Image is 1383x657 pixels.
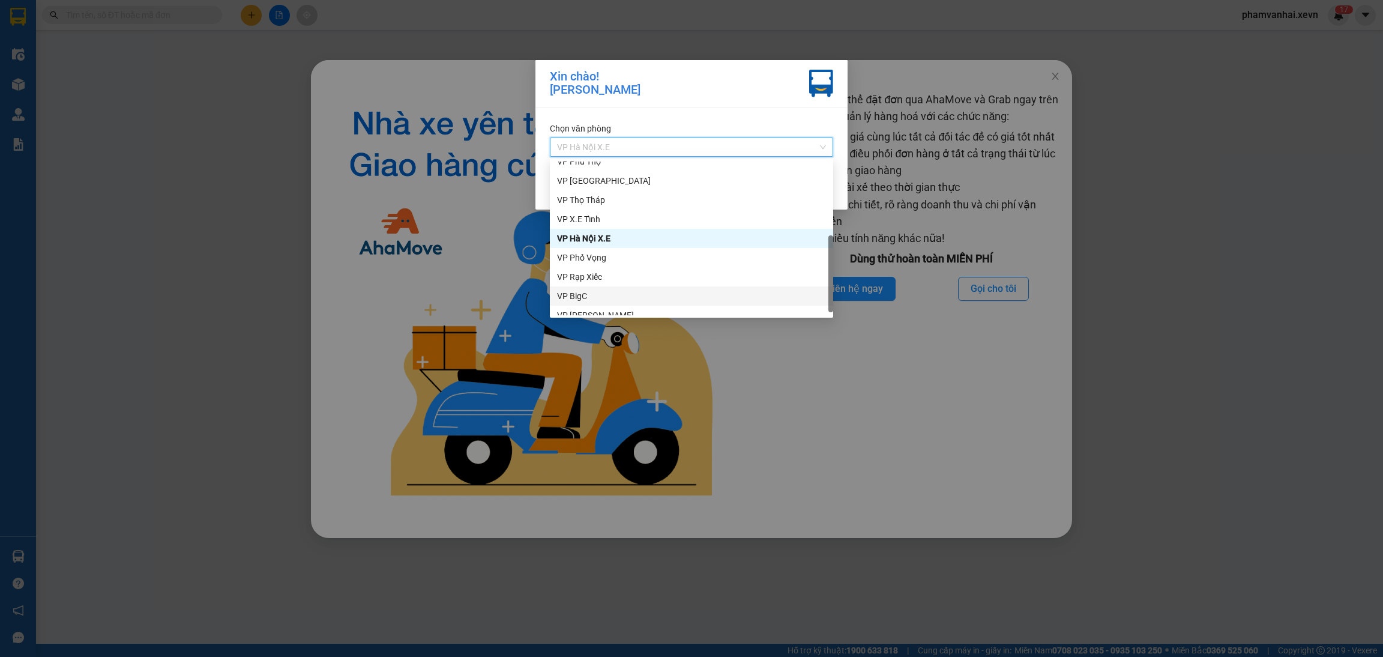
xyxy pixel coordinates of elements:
div: VP BigC [550,286,833,306]
div: VP Phú Thọ [550,152,833,171]
div: VP Thọ Tháp [557,193,826,207]
div: Xin chào! [PERSON_NAME] [550,70,640,97]
div: VP [PERSON_NAME] [557,309,826,322]
div: VP BigC [557,289,826,303]
span: VP Hà Nội X.E [557,138,826,156]
div: VP Nguyễn Xiển [550,306,833,325]
div: VP Rạp Xiếc [557,270,826,283]
div: VP Thọ Tháp [550,190,833,210]
div: VP Hà Nội X.E [550,229,833,248]
div: VP Phố Vọng [557,251,826,264]
div: VP X.E Tỉnh [557,213,826,226]
div: VP Phố Vọng [550,248,833,267]
img: vxr-icon [809,70,833,97]
div: VP Rạp Xiếc [550,267,833,286]
div: VP Phú Thọ [557,155,826,168]
div: Chọn văn phòng [550,122,833,135]
div: VP Nam Định [550,171,833,190]
div: VP X.E Tỉnh [550,210,833,229]
div: VP Hà Nội X.E [557,232,826,245]
div: VP [GEOGRAPHIC_DATA] [557,174,826,187]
